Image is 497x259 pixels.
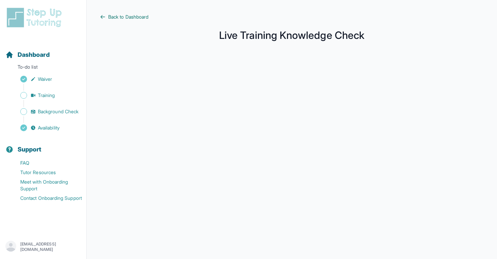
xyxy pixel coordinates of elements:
span: Dashboard [18,50,50,60]
span: Training [38,92,55,99]
span: Background Check [38,108,78,115]
span: Waiver [38,76,52,83]
button: [EMAIL_ADDRESS][DOMAIN_NAME] [5,241,81,253]
span: Support [18,145,42,154]
a: Contact Onboarding Support [5,193,86,203]
img: logo [5,7,66,28]
a: Background Check [5,107,86,116]
a: Meet with Onboarding Support [5,177,86,193]
a: Tutor Resources [5,168,86,177]
a: Availability [5,123,86,133]
a: Dashboard [5,50,50,60]
a: Training [5,91,86,100]
span: Back to Dashboard [108,14,148,20]
a: Waiver [5,74,86,84]
button: Support [3,134,84,157]
h1: Live Training Knowledge Check [100,31,483,39]
span: Availability [38,124,60,131]
p: To-do list [3,64,84,73]
button: Dashboard [3,39,84,62]
p: [EMAIL_ADDRESS][DOMAIN_NAME] [20,241,81,252]
a: Back to Dashboard [100,14,483,20]
a: FAQ [5,158,86,168]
